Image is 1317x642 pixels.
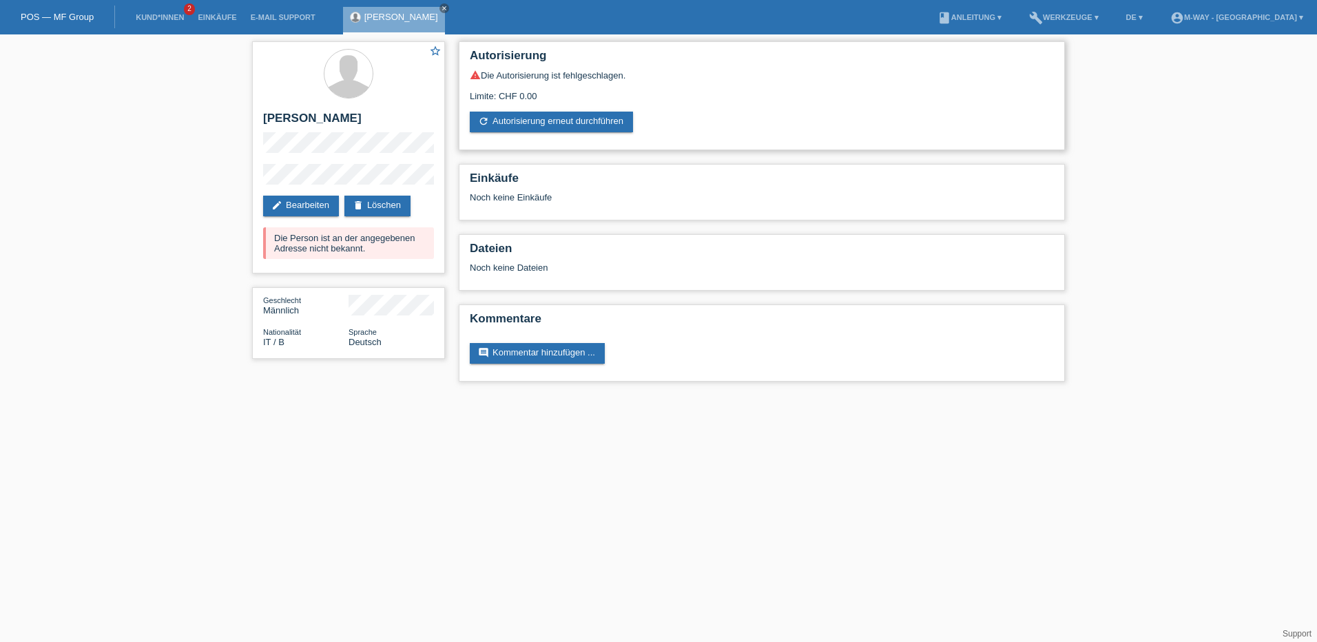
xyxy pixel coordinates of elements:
[931,13,1008,21] a: bookAnleitung ▾
[349,328,377,336] span: Sprache
[470,312,1054,333] h2: Kommentare
[263,328,301,336] span: Nationalität
[263,337,284,347] span: Italien / B / 01.02.1990
[364,12,438,22] a: [PERSON_NAME]
[244,13,322,21] a: E-Mail Support
[263,295,349,315] div: Männlich
[1029,11,1043,25] i: build
[441,5,448,12] i: close
[470,49,1054,70] h2: Autorisierung
[470,70,481,81] i: warning
[470,192,1054,213] div: Noch keine Einkäufe
[470,112,633,132] a: refreshAutorisierung erneut durchführen
[1283,629,1311,639] a: Support
[429,45,442,59] a: star_border
[470,343,605,364] a: commentKommentar hinzufügen ...
[1022,13,1106,21] a: buildWerkzeuge ▾
[470,262,891,273] div: Noch keine Dateien
[349,337,382,347] span: Deutsch
[470,242,1054,262] h2: Dateien
[344,196,411,216] a: deleteLöschen
[470,70,1054,81] div: Die Autorisierung ist fehlgeschlagen.
[478,347,489,358] i: comment
[129,13,191,21] a: Kund*innen
[263,296,301,304] span: Geschlecht
[1170,11,1184,25] i: account_circle
[21,12,94,22] a: POS — MF Group
[429,45,442,57] i: star_border
[353,200,364,211] i: delete
[271,200,282,211] i: edit
[937,11,951,25] i: book
[439,3,449,13] a: close
[1119,13,1150,21] a: DE ▾
[478,116,489,127] i: refresh
[191,13,243,21] a: Einkäufe
[1163,13,1310,21] a: account_circlem-way - [GEOGRAPHIC_DATA] ▾
[263,196,339,216] a: editBearbeiten
[470,81,1054,101] div: Limite: CHF 0.00
[470,172,1054,192] h2: Einkäufe
[263,227,434,259] div: Die Person ist an der angegebenen Adresse nicht bekannt.
[184,3,195,15] span: 2
[263,112,434,132] h2: [PERSON_NAME]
